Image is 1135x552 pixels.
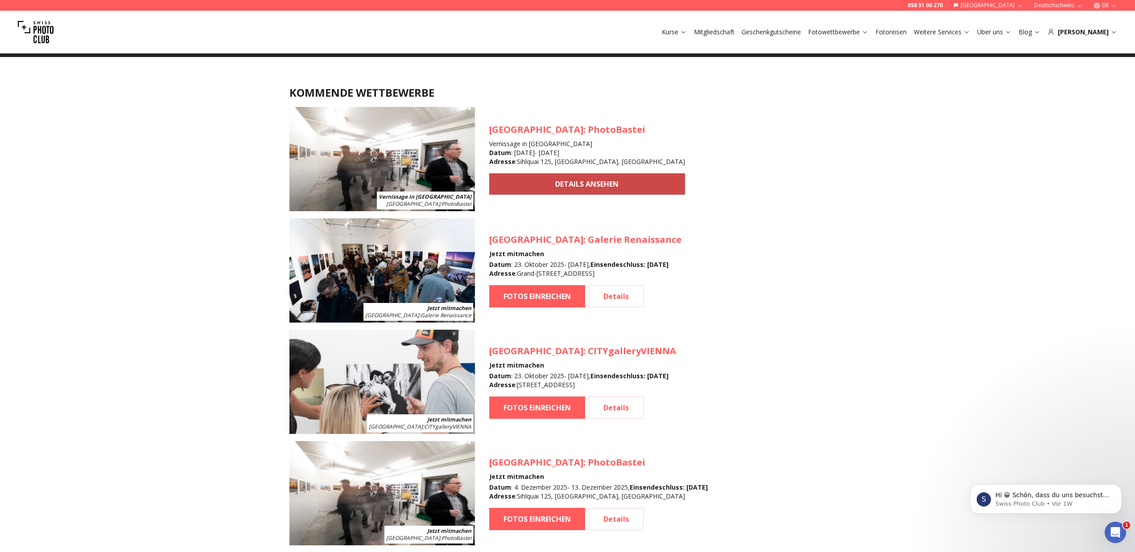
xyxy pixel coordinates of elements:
a: Geschenkgutscheine [742,28,801,37]
div: : 23. Oktober 2025 - [DATE] , : Grand-[STREET_ADDRESS] [489,260,681,278]
b: Datum [489,148,511,157]
img: SPC Photo Awards Zürich: Herbst 2025 [289,107,475,211]
h3: : Galerie Renaissance [489,233,681,246]
button: Weitere Services [910,26,974,38]
a: Fotowettbewerbe [808,28,868,37]
button: Blog [1015,26,1044,38]
b: Jetzt mitmachen [427,304,471,312]
h4: Jetzt mitmachen [489,361,676,370]
button: Kurse [658,26,690,38]
b: Datum [489,483,511,491]
button: Fotoreisen [872,26,910,38]
a: Kurse [662,28,687,37]
img: Swiss photo club [18,14,54,50]
b: Adresse [489,269,516,278]
div: : [DATE] - [DATE] : Sihlquai 125, [GEOGRAPHIC_DATA], [GEOGRAPHIC_DATA] [489,148,685,166]
b: Adresse [489,157,516,166]
a: Details [589,285,644,307]
span: : PhotoBastei [386,534,471,542]
a: 058 51 00 270 [908,2,943,9]
h3: : PhotoBastei [489,123,685,136]
a: FOTOS EINREICHEN [489,508,585,530]
b: Einsendeschluss : [DATE] [630,483,708,491]
span: [GEOGRAPHIC_DATA] [369,423,423,430]
a: FOTOS EINREICHEN [489,285,585,307]
button: Fotowettbewerbe [805,26,872,38]
h3: : PhotoBastei [489,456,708,469]
b: Adresse [489,492,516,500]
h3: : CITYgalleryVIENNA [489,345,676,357]
h4: Jetzt mitmachen [489,249,681,258]
img: SPC Photo Awards Geneva: October 2025 [289,218,475,323]
b: Vernissage in [GEOGRAPHIC_DATA] [379,193,471,200]
a: Über uns [977,28,1011,37]
iframe: Intercom notifications Nachricht [957,466,1135,528]
b: Jetzt mitmachen [427,416,471,423]
button: Über uns [974,26,1015,38]
img: SPC Photo Awards WIEN Oktober 2025 [289,330,475,434]
a: DETAILS ANSEHEN [489,173,685,195]
b: Einsendeschluss : [DATE] [590,260,669,269]
a: Fotoreisen [875,28,907,37]
a: Weitere Services [914,28,970,37]
span: [GEOGRAPHIC_DATA] [489,123,583,135]
a: FOTOS EINREICHEN [489,397,585,419]
span: : CITYgalleryVIENNA [369,423,471,430]
a: Blog [1019,28,1040,37]
a: Details [589,508,644,530]
span: 1 [1123,522,1130,529]
a: Mitgliedschaft [694,28,735,37]
a: Details [589,397,644,419]
span: [GEOGRAPHIC_DATA] [489,456,583,468]
iframe: Intercom live chat [1105,522,1126,543]
div: : 23. Oktober 2025 - [DATE] , : [STREET_ADDRESS] [489,372,676,389]
div: [PERSON_NAME] [1048,28,1117,37]
span: [GEOGRAPHIC_DATA] [489,345,583,357]
button: Mitgliedschaft [690,26,738,38]
b: Datum [489,260,511,269]
b: Einsendeschluss : [DATE] [590,372,669,380]
img: SPC Photo Awards Zürich: Dezember 2025 [289,441,475,545]
span: [GEOGRAPHIC_DATA] [489,233,583,245]
span: [GEOGRAPHIC_DATA] [386,200,440,208]
h2: KOMMENDE WETTBEWERBE [289,86,846,100]
h4: Vernissage in [GEOGRAPHIC_DATA] [489,139,685,148]
div: : 4. Dezember 2025 - 13. Dezember 2025 , : Sihlquai 125, [GEOGRAPHIC_DATA], [GEOGRAPHIC_DATA] [489,483,708,501]
span: [GEOGRAPHIC_DATA] [365,311,419,319]
span: : PhotoBastei [386,200,471,208]
span: : Galerie Renaissance [365,311,471,319]
span: [GEOGRAPHIC_DATA] [386,534,440,542]
b: Jetzt mitmachen [427,527,471,535]
h4: Jetzt mitmachen [489,472,708,481]
button: Geschenkgutscheine [738,26,805,38]
b: Datum [489,372,511,380]
b: Adresse [489,380,516,389]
